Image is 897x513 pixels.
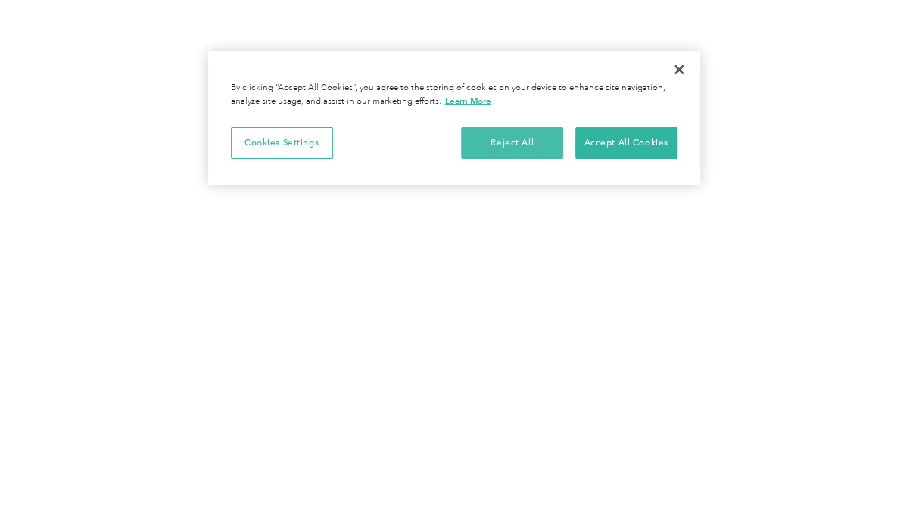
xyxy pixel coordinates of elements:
div: Privacy [208,51,700,185]
button: Close [662,53,696,86]
button: Cookies Settings [231,127,333,159]
div: By clicking “Accept All Cookies”, you agree to the storing of cookies on your device to enhance s... [231,82,677,108]
button: Accept All Cookies [575,127,677,159]
a: More information about your privacy, opens in a new tab [445,95,491,106]
div: Cookie banner [208,51,700,185]
button: Reject All [461,127,563,159]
